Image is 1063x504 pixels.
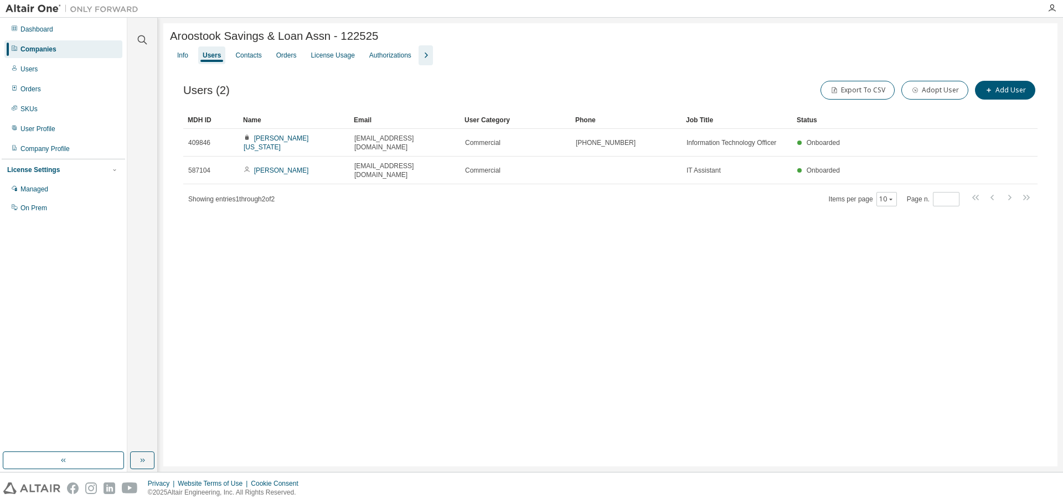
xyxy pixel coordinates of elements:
[178,479,251,488] div: Website Terms of Use
[879,195,894,204] button: 10
[188,166,210,175] span: 587104
[576,138,636,147] span: [PHONE_NUMBER]
[148,479,178,488] div: Privacy
[148,488,305,497] p: © 2025 Altair Engineering, Inc. All Rights Reserved.
[276,51,297,60] div: Orders
[687,138,776,147] span: Information Technology Officer
[203,51,221,60] div: Users
[254,167,309,174] a: [PERSON_NAME]
[465,111,566,129] div: User Category
[465,166,500,175] span: Commercial
[575,111,677,129] div: Phone
[20,25,53,34] div: Dashboard
[901,81,968,100] button: Adopt User
[20,204,47,212] div: On Prem
[354,134,455,152] span: [EMAIL_ADDRESS][DOMAIN_NAME]
[20,124,55,133] div: User Profile
[20,45,56,54] div: Companies
[188,195,275,203] span: Showing entries 1 through 2 of 2
[235,51,261,60] div: Contacts
[311,51,354,60] div: License Usage
[170,30,378,43] span: Aroostook Savings & Loan Assn - 122525
[686,111,788,129] div: Job Title
[20,185,48,194] div: Managed
[797,111,971,129] div: Status
[354,111,456,129] div: Email
[807,167,840,174] span: Onboarded
[829,192,897,206] span: Items per page
[3,482,60,494] img: altair_logo.svg
[687,166,721,175] span: IT Assistant
[807,139,840,147] span: Onboarded
[20,105,38,113] div: SKUs
[7,165,60,174] div: License Settings
[20,65,38,74] div: Users
[369,51,411,60] div: Authorizations
[20,144,70,153] div: Company Profile
[67,482,79,494] img: facebook.svg
[907,192,959,206] span: Page n.
[104,482,115,494] img: linkedin.svg
[465,138,500,147] span: Commercial
[183,84,230,97] span: Users (2)
[85,482,97,494] img: instagram.svg
[243,111,345,129] div: Name
[188,111,234,129] div: MDH ID
[251,479,305,488] div: Cookie Consent
[188,138,210,147] span: 409846
[122,482,138,494] img: youtube.svg
[244,134,308,151] a: [PERSON_NAME][US_STATE]
[20,85,41,93] div: Orders
[6,3,144,14] img: Altair One
[354,162,455,179] span: [EMAIL_ADDRESS][DOMAIN_NAME]
[821,81,895,100] button: Export To CSV
[975,81,1035,100] button: Add User
[177,51,188,60] div: Info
